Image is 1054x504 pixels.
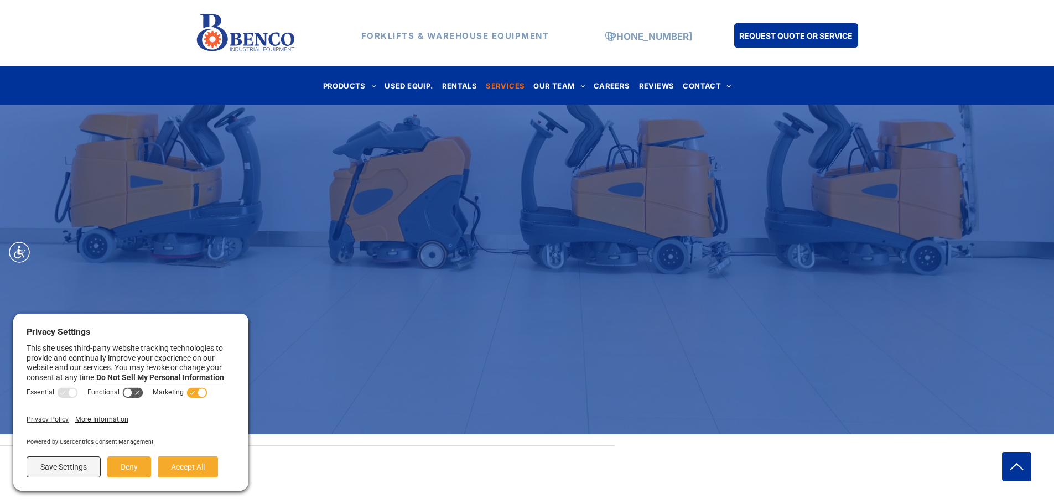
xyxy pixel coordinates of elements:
[481,78,529,93] a: SERVICES
[589,78,635,93] a: CAREERS
[678,78,735,93] a: CONTACT
[319,78,381,93] a: PRODUCTS
[607,31,692,42] a: [PHONE_NUMBER]
[734,23,858,48] a: REQUEST QUOTE OR SERVICE
[361,30,549,41] strong: FORKLIFTS & WAREHOUSE EQUIPMENT
[380,78,437,93] a: USED EQUIP.
[438,78,482,93] a: RENTALS
[635,78,679,93] a: REVIEWS
[529,78,589,93] a: OUR TEAM
[739,25,853,46] span: REQUEST QUOTE OR SERVICE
